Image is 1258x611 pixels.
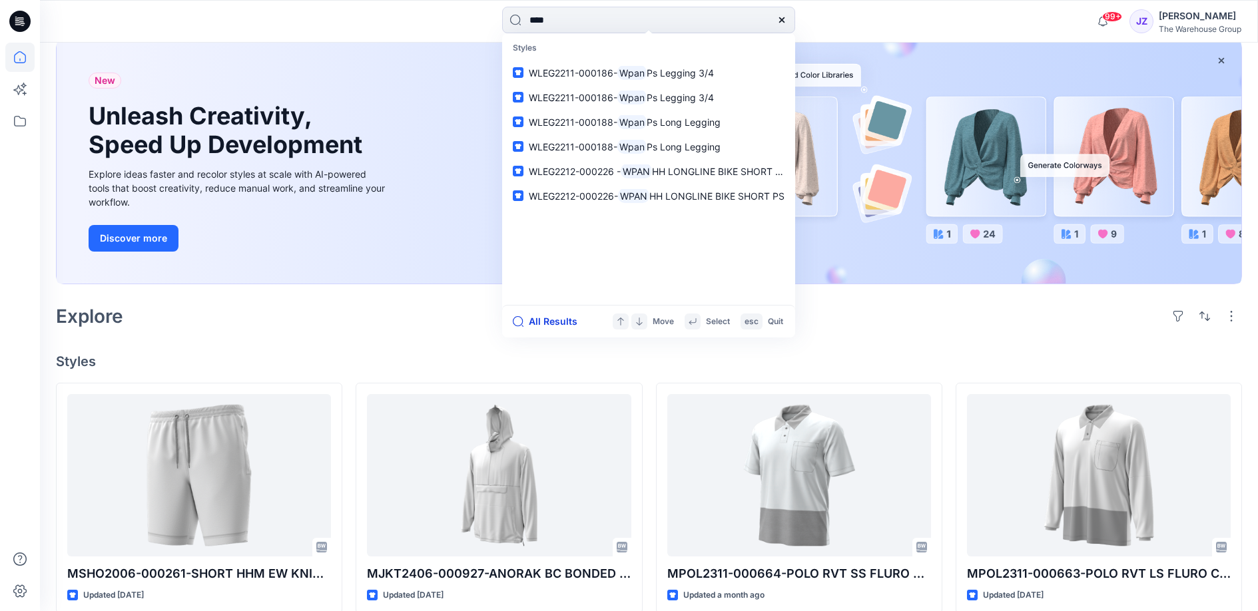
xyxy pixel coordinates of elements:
span: Ps Long Legging [647,141,721,152]
p: Quit [768,315,783,329]
span: Ps Legging 3/4 [647,67,714,79]
a: WLEG2211-000188-WpanPs Long Legging [505,134,792,159]
p: MPOL2311-000664-POLO RVT SS FLURO COMPL PS [667,564,931,583]
div: Explore ideas faster and recolor styles at scale with AI-powered tools that boost creativity, red... [89,167,388,209]
a: MSHO2006-000261-SHORT HHM EW KNIT S-6XL [67,394,331,556]
span: HH LONGLINE BIKE SHORT PS [649,190,785,202]
h2: Explore [56,305,123,327]
p: Styles [505,36,792,61]
mark: Wpan [617,90,647,105]
span: WLEG2211-000188- [529,116,617,128]
div: JZ [1129,9,1153,33]
p: Updated a month ago [683,588,765,602]
span: WLEG2211-000186- [529,67,617,79]
span: WLEG2212-000226- [529,190,618,202]
a: MPOL2311-000663-POLO RVT LS FLURO COMPL [967,394,1231,556]
a: WLEG2211-000186-WpanPs Legging 3/4 [505,61,792,85]
a: WLEG2212-000226 -WPANHH LONGLINE BIKE SHORT PS [505,159,792,184]
a: WLEG2212-000226-WPANHH LONGLINE BIKE SHORT PS [505,184,792,208]
div: [PERSON_NAME] [1159,8,1241,24]
mark: WPAN [621,164,652,179]
button: All Results [513,313,586,329]
p: MJKT2406-000927-ANORAK BC BONDED FLC JCKT [367,564,631,583]
h1: Unleash Creativity, Speed Up Development [89,102,368,159]
mark: Wpan [617,139,647,154]
p: Move [653,315,674,329]
mark: Wpan [617,65,647,81]
a: MJKT2406-000927-ANORAK BC BONDED FLC JCKT [367,394,631,556]
span: HH LONGLINE BIKE SHORT PS [652,166,787,177]
a: WLEG2211-000188-WpanPs Long Legging [505,110,792,134]
h4: Styles [56,353,1242,369]
a: MPOL2311-000664-POLO RVT SS FLURO COMPL PS [667,394,931,556]
span: Ps Legging 3/4 [647,92,714,103]
p: MPOL2311-000663-POLO RVT LS FLURO COMPL [967,564,1231,583]
div: The Warehouse Group [1159,24,1241,34]
p: Updated [DATE] [983,588,1044,602]
span: 99+ [1102,11,1122,22]
a: WLEG2211-000186-WpanPs Legging 3/4 [505,85,792,110]
span: Ps Long Legging [647,116,721,128]
p: MSHO2006-000261-SHORT HHM EW KNIT S-6XL [67,564,331,583]
p: esc [745,315,759,329]
span: WLEG2211-000186- [529,92,617,103]
p: Updated [DATE] [83,588,144,602]
span: WLEG2212-000226 - [529,166,621,177]
p: Updated [DATE] [383,588,444,602]
button: Discover more [89,225,178,252]
p: Select [706,315,730,329]
a: Discover more [89,225,388,252]
mark: WPAN [618,188,649,204]
span: New [95,73,115,89]
mark: Wpan [617,114,647,130]
span: WLEG2211-000188- [529,141,617,152]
